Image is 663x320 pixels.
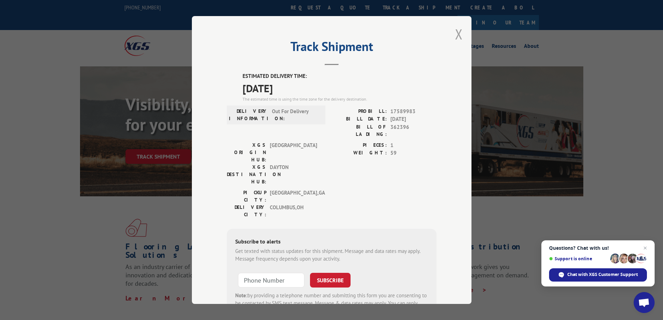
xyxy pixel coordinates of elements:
label: DELIVERY CITY: [227,203,266,218]
button: Close modal [455,25,463,43]
span: COLUMBUS , OH [270,203,317,218]
span: 362396 [390,123,437,138]
label: XGS DESTINATION HUB: [227,163,266,185]
input: Phone Number [238,272,304,287]
span: DAYTON [270,163,317,185]
label: PIECES: [332,141,387,149]
span: 17589983 [390,107,437,115]
span: Chat with XGS Customer Support [549,268,647,282]
span: Out For Delivery [272,107,319,122]
strong: Note: [235,292,247,298]
label: PROBILL: [332,107,387,115]
label: BILL DATE: [332,115,387,123]
label: XGS ORIGIN HUB: [227,141,266,163]
button: SUBSCRIBE [310,272,351,287]
span: [GEOGRAPHIC_DATA] [270,141,317,163]
span: [GEOGRAPHIC_DATA] , GA [270,189,317,203]
label: WEIGHT: [332,149,387,157]
span: 1 [390,141,437,149]
div: Get texted with status updates for this shipment. Message and data rates may apply. Message frequ... [235,247,428,263]
a: Open chat [634,292,655,313]
label: PICKUP CITY: [227,189,266,203]
div: by providing a telephone number and submitting this form you are consenting to be contacted by SM... [235,291,428,315]
span: [DATE] [390,115,437,123]
span: Support is online [549,256,608,261]
span: Questions? Chat with us! [549,245,647,251]
label: BILL OF LADING: [332,123,387,138]
h2: Track Shipment [227,42,437,55]
span: 59 [390,149,437,157]
label: ESTIMATED DELIVERY TIME: [243,72,437,80]
label: DELIVERY INFORMATION: [229,107,268,122]
span: [DATE] [243,80,437,96]
div: The estimated time is using the time zone for the delivery destination. [243,96,437,102]
div: Subscribe to alerts [235,237,428,247]
span: Chat with XGS Customer Support [567,271,638,278]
